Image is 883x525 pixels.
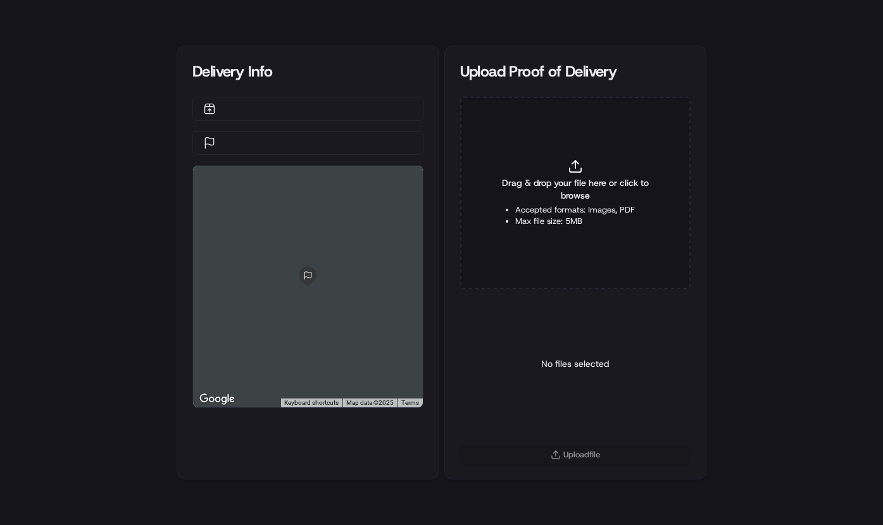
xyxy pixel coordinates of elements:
a: Open this area in Google Maps (opens a new window) [196,391,238,407]
div: Delivery Info [192,61,423,82]
a: Terms (opens in new tab) [401,399,419,406]
p: No files selected [541,357,609,370]
li: Max file size: 5MB [515,216,635,227]
div: 0 [193,166,423,407]
button: Keyboard shortcuts [284,398,339,407]
img: Google [196,391,238,407]
div: Upload Proof of Delivery [460,61,691,82]
li: Accepted formats: Images, PDF [515,204,635,216]
span: Map data ©2025 [346,399,394,406]
span: Drag & drop your file here or click to browse [492,176,660,202]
